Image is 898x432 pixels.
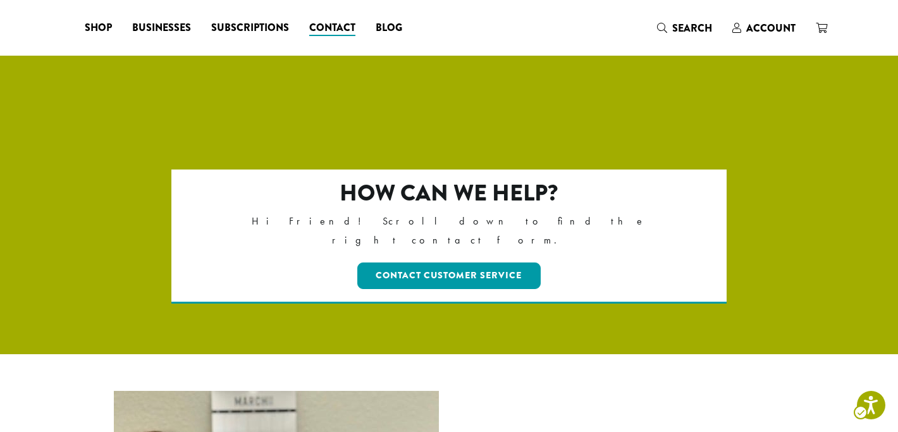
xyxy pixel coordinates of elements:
[299,18,366,38] a: Contact
[647,18,722,39] a: Search
[226,180,672,207] h2: How can we help?
[85,20,112,36] span: Shop
[75,18,122,38] a: Shop
[366,18,412,38] a: Blog
[75,18,412,38] div: Header Menu
[647,18,837,39] div: Header Menu
[201,18,299,38] a: Subscriptions
[376,20,402,36] span: Blog
[132,20,191,36] span: Businesses
[357,262,541,289] a: Contact Customer Service
[746,21,796,35] span: Account
[672,21,712,35] span: Search
[122,18,201,38] a: Businesses
[75,18,412,38] ul: Main Menu
[722,18,806,39] a: Account
[211,20,289,36] span: Subscriptions
[226,212,672,250] p: Hi Friend! Scroll down to find the right contact form.
[309,20,355,36] span: Contact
